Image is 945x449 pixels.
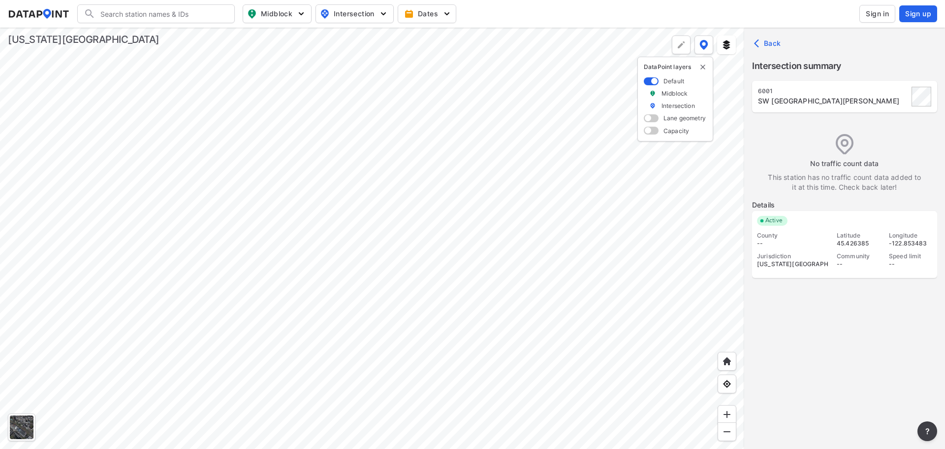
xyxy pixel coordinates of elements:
[917,421,937,441] button: more
[676,40,686,50] img: +Dz8AAAAASUVORK5CYII=
[837,252,880,260] div: Community
[243,4,312,23] button: Midblock
[661,89,688,98] label: Midblock
[717,35,736,54] button: External layers
[644,63,707,71] p: DataPoint layers
[837,240,880,247] div: 45.426385
[699,40,708,50] img: data-point-layers.37681fc9.svg
[663,127,689,135] label: Capacity
[718,422,736,441] div: Zoom out
[766,173,923,192] label: This station has no traffic count data added to it at this time. Check back later!
[859,5,895,23] button: Sign in
[837,260,880,268] div: --
[694,35,713,54] button: DataPoint layers
[404,9,414,19] img: calendar-gold.39a51dde.svg
[905,9,931,19] span: Sign up
[722,379,732,389] img: zeq5HYn9AnE9l6UmnFLPAAAAAElFTkSuQmCC
[756,38,781,48] span: Back
[897,5,937,22] a: Sign up
[752,200,937,210] label: Details
[663,77,684,85] label: Default
[663,114,706,122] label: Lane geometry
[752,59,937,73] label: Intersection summary
[857,5,897,23] a: Sign in
[718,405,736,424] div: Zoom in
[889,260,932,268] div: --
[757,240,828,247] div: --
[837,232,880,240] div: Latitude
[699,63,707,71] img: close-external-leyer.3061a1c7.svg
[757,260,828,268] div: [US_STATE][GEOGRAPHIC_DATA]
[758,96,909,106] div: SW 175th Ave/Roy Rogers rd & SW Scholls Ferry Rd
[398,4,456,23] button: Dates
[319,8,331,20] img: map_pin_int.54838e6b.svg
[722,410,732,419] img: ZvzfEJKXnyWIrJytrsY285QMwk63cM6Drc+sIAAAAASUVORK5CYII=
[378,9,388,19] img: 5YPKRKmlfpI5mqlR8AD95paCi+0kK1fRFDJSaMmawlwaeJcJwk9O2fotCW5ve9gAAAAASUVORK5CYII=
[247,8,305,20] span: Midblock
[757,232,828,240] div: County
[699,63,707,71] button: delete
[246,8,258,20] img: map_pin_mid.602f9df1.svg
[765,159,924,169] label: No traffic count data
[8,9,69,19] img: dataPointLogo.9353c09d.svg
[761,216,787,226] span: Active
[722,356,732,366] img: +XpAUvaXAN7GudzAAAAAElFTkSuQmCC
[758,87,909,95] div: 6001
[722,427,732,437] img: MAAAAAElFTkSuQmCC
[649,102,656,110] img: marker_Intersection.6861001b.svg
[442,9,452,19] img: 5YPKRKmlfpI5mqlR8AD95paCi+0kK1fRFDJSaMmawlwaeJcJwk9O2fotCW5ve9gAAAAASUVORK5CYII=
[661,102,695,110] label: Intersection
[722,40,731,50] img: layers.ee07997e.svg
[8,33,159,46] div: [US_STATE][GEOGRAPHIC_DATA]
[8,414,35,441] div: Toggle basemap
[752,35,785,51] button: Back
[757,252,828,260] div: Jurisdiction
[923,425,931,437] span: ?
[406,9,450,19] span: Dates
[836,134,853,154] img: empty_data_icon.ba3c769f.svg
[889,240,932,247] div: -122.853483
[296,9,306,19] img: 5YPKRKmlfpI5mqlR8AD95paCi+0kK1fRFDJSaMmawlwaeJcJwk9O2fotCW5ve9gAAAAASUVORK5CYII=
[649,89,656,98] img: marker_Midblock.5ba75e30.svg
[866,9,889,19] span: Sign in
[315,4,394,23] button: Intersection
[889,232,932,240] div: Longitude
[889,252,932,260] div: Speed limit
[899,5,937,22] button: Sign up
[672,35,691,54] div: Polygon tool
[95,6,228,22] input: Search
[320,8,387,20] span: Intersection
